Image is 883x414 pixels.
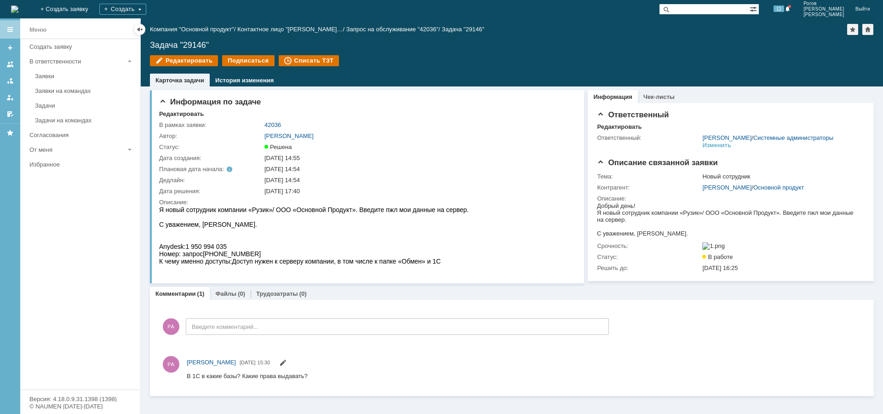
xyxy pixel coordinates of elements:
div: Дедлайн: [159,177,263,184]
span: [PHONE_NUMBER] [44,44,102,52]
span: Информация по задаче [159,98,261,106]
div: [DATE] 14:55 [264,155,571,162]
div: Заявки [35,73,134,80]
a: Создать заявку [26,40,138,54]
a: Компания "Основной продукт" [150,26,234,33]
div: [DATE] 14:54 [264,177,571,184]
span: 1 950 994 035 [27,37,68,44]
a: Согласования [26,128,138,142]
div: Сделать домашней страницей [862,24,873,35]
div: От меня [29,146,124,153]
div: Задачи на командах [35,117,134,124]
a: 42036 [264,121,281,128]
a: Комментарии [155,290,196,297]
a: Задачи [31,98,138,113]
div: Дата создания: [159,155,263,162]
div: Статус: [159,144,263,151]
div: / [237,26,346,33]
a: Мои заявки [3,90,17,105]
div: Новый сотрудник [702,173,860,180]
a: Запрос на обслуживание "42036" [346,26,439,33]
a: Файлы [215,290,236,297]
a: Чек-листы [643,93,675,100]
a: Карточка задачи [155,77,204,84]
div: / [150,26,237,33]
div: © NAUMEN [DATE]-[DATE] [29,403,131,409]
div: Плановая дата начала: [159,166,252,173]
div: [DATE] 17:40 [264,188,571,195]
div: Редактировать [159,110,204,118]
div: Меню [29,24,46,35]
div: Описание: [597,195,862,202]
span: Описание связанной заявки [597,158,717,167]
div: Срочность: [597,242,700,250]
div: Дата решения: [159,188,263,195]
a: Основной продукт [753,184,804,191]
a: Заявки на командах [31,84,138,98]
div: Решить до: [597,264,700,272]
div: Согласования [29,132,134,138]
a: Системные администраторы [753,134,833,141]
a: Информация [593,93,632,100]
div: Заявки на командах [35,87,134,94]
div: Избранное [29,161,124,168]
span: [DATE] 16:25 [702,264,738,271]
span: Редактировать [279,361,287,368]
div: Добавить в избранное [847,24,858,35]
a: [PERSON_NAME] [702,134,751,141]
span: 15:30 [258,360,270,365]
div: Задача "29146" [442,26,485,33]
span: [PERSON_NAME] [803,6,844,12]
div: Автор: [159,132,263,140]
a: Заявки на командах [3,57,17,72]
div: В рамках заявки: [159,121,263,129]
div: / [702,184,860,191]
div: Описание: [159,199,573,206]
span: РА [163,318,179,335]
div: Ответственный: [597,134,700,142]
a: Заявки в моей ответственности [3,74,17,88]
span: 12 [774,6,784,12]
div: Изменить [702,142,731,149]
div: [DATE] 14:54 [264,166,571,173]
a: Задачи на командах [31,113,138,127]
div: Тема: [597,173,700,180]
div: (0) [238,290,245,297]
a: Создать заявку [3,40,17,55]
a: Контактное лицо "[PERSON_NAME]… [237,26,343,33]
a: Перейти на домашнюю страницу [11,6,18,13]
div: Создать заявку [29,43,134,50]
a: [PERSON_NAME] [187,358,236,367]
span: [PERSON_NAME] [187,359,236,366]
a: История изменения [215,77,274,84]
img: 1.png [702,242,725,250]
a: Заявки [31,69,138,83]
div: Версия: 4.18.0.9.31.1398 (1398) [29,396,131,402]
img: logo [11,6,18,13]
div: Скрыть меню [134,24,145,35]
div: Редактировать [597,123,642,131]
div: / [346,26,442,33]
span: Рогов [803,1,844,6]
div: Статус: [597,253,700,261]
span: Ответственный [597,110,669,119]
span: Доступ нужен к серверу компании, в том числе к папке «Обмен» и 1С [73,52,281,59]
div: Создать [99,4,146,15]
a: Трудозатраты [256,290,298,297]
div: (0) [299,290,307,297]
span: [DATE] [240,360,256,365]
div: Контрагент: [597,184,700,191]
span: [PERSON_NAME] [803,12,844,17]
a: [PERSON_NAME] [702,184,751,191]
a: [PERSON_NAME] [264,132,314,139]
div: Задача "29146" [150,40,874,50]
div: / [702,134,833,142]
div: (1) [197,290,205,297]
div: Задачи [35,102,134,109]
span: Решена [264,144,292,150]
a: Мои согласования [3,107,17,121]
span: Расширенный поиск [750,4,759,13]
div: В ответственности [29,58,124,65]
span: В работе [702,253,733,260]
